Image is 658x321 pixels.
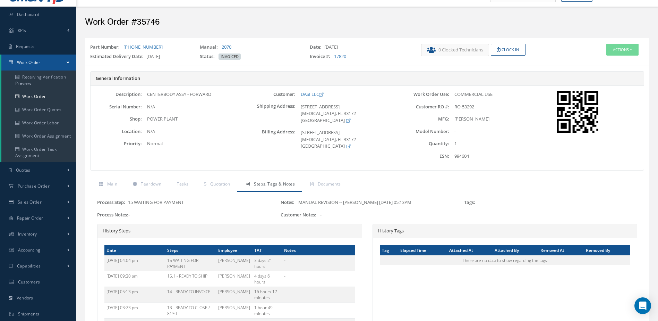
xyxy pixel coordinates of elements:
h5: General Information [96,76,639,81]
a: DASI LLC [301,91,323,97]
span: Purchase Order [18,183,50,189]
div: Open Intercom Messenger [634,297,651,314]
span: Repair Order [17,215,43,221]
a: Work Order Labor [1,116,76,130]
div: [STREET_ADDRESS] [MEDICAL_DATA], FL 33172 [GEOGRAPHIC_DATA] [296,104,398,124]
div: [STREET_ADDRESS] [MEDICAL_DATA], FL 33172 [GEOGRAPHIC_DATA] [296,129,398,150]
label: Date: [310,44,324,51]
span: Documents [318,181,341,187]
td: [PERSON_NAME] [216,271,252,287]
a: 2070 [222,44,231,50]
span: Inventory [18,231,37,237]
a: Receiving Verification Preview [1,71,76,90]
td: 15.1 - READY TO SHIP [165,271,216,287]
div: - [449,128,552,135]
a: Teardown [124,178,168,192]
span: N/A [147,104,155,110]
span: Work Order [17,59,41,65]
a: [PHONE_NUMBER] [123,44,163,50]
a: 17820 [334,53,346,59]
td: There are no data to show regarding the tags [380,255,630,265]
a: Work Order [1,90,76,103]
div: 1 [449,140,552,147]
span: Quotes [16,167,31,173]
td: 13 - READY TO CLOSE / 8130 [165,303,216,318]
label: Billing Address: [244,129,296,150]
span: Steps, Tags & Notes [254,181,295,187]
span: Sales Order [18,199,42,205]
th: Attached By [493,245,539,256]
label: Notes: [281,200,294,205]
span: Tasks [177,181,189,187]
td: 15 WAITING FOR PAYMENT [165,255,216,271]
div: [PERSON_NAME] [449,116,552,123]
span: Shipments [18,311,40,317]
td: [DATE] 05:13 pm [104,287,165,303]
a: Work Order [1,55,76,71]
span: Accounting [18,247,41,253]
div: CENTERBODY ASSY - FORWARD [142,91,244,98]
label: Customer: [244,92,296,97]
span: - [320,212,322,218]
button: Clock In [491,44,525,56]
td: 1 hour 49 minutes [252,303,282,318]
td: 14 - READY TO INVOICE [165,287,216,303]
div: History Tags [373,224,637,238]
td: 4 days 6 hours [252,271,282,287]
td: [PERSON_NAME] [216,303,252,318]
td: 3 days 21 hours [252,255,282,271]
label: Work Order Use: [398,92,449,97]
label: Part Number: [90,44,122,51]
th: Tag [380,245,398,256]
th: Notes [282,245,354,256]
label: Serial Number: [91,104,142,109]
td: 16 hours 17 minutes [252,287,282,303]
button: Actions [606,44,639,56]
label: Customer RO #: [398,104,449,109]
td: [DATE] 09:30 am [104,271,165,287]
label: Shop: [91,116,142,122]
div: - [97,212,270,219]
label: Status: [200,53,217,60]
div: N/A [142,128,244,135]
th: TAT [252,245,282,256]
label: Description: [91,92,142,97]
th: Date [104,245,165,256]
label: MFG: [398,116,449,122]
div: COMMERCIAL USE [449,91,552,98]
td: [DATE] 04:04 pm [104,255,165,271]
span: MANUAL REVISION -- [PERSON_NAME] [DATE] 05:13PM [298,199,411,205]
span: KPIs [18,27,26,33]
th: Steps [165,245,216,256]
div: 15 WAITING FOR PAYMENT [97,199,270,206]
span: Teardown [141,181,161,187]
div: [DATE] [305,44,414,53]
th: Removed At [538,245,584,256]
td: [DATE] 03:23 pm [104,303,165,318]
td: [PERSON_NAME] [216,255,252,271]
a: Documents [302,178,348,192]
div: History Steps [97,224,362,238]
label: Manual: [200,44,221,51]
th: Removed By [584,245,630,256]
label: Priority: [91,141,142,146]
div: 994604 [449,153,552,160]
div: Normal [142,140,244,147]
button: 0 Clocked Technicians [421,44,489,56]
span: 0 Clocked Technicians [438,47,483,53]
label: Shipping Address: [244,104,296,124]
th: Employee [216,245,252,256]
a: Work Order Task Assignment [1,143,76,162]
th: Elapsed Time [398,245,447,256]
span: Customers [18,279,40,285]
span: Quotation [210,181,230,187]
a: Work Order Assignment [1,130,76,143]
label: Quantity: [398,141,449,146]
span: Main [107,181,117,187]
td: - [282,303,354,318]
label: Tags: [464,200,475,205]
label: Location: [91,129,142,134]
td: - [282,255,354,271]
a: Quotation [195,178,237,192]
span: RO-53292 [454,104,474,110]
